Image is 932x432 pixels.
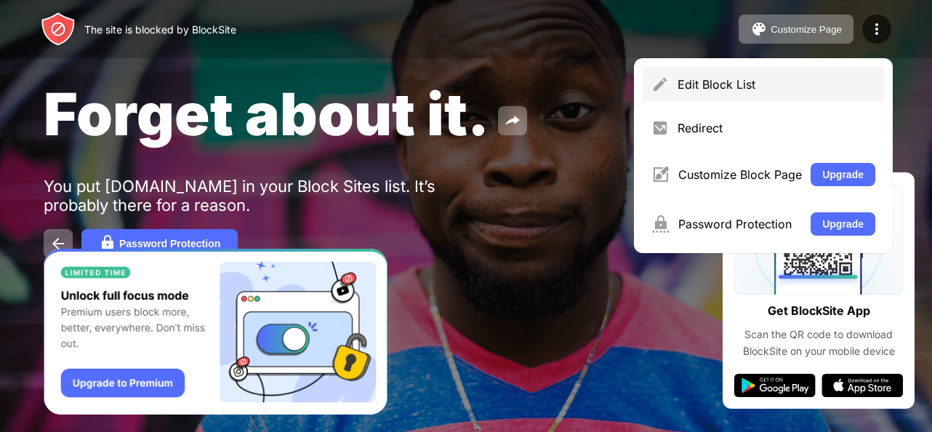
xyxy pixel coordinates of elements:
img: menu-icon.svg [868,20,885,38]
div: Customize Page [771,24,842,35]
img: app-store.svg [821,374,903,397]
img: pallet.svg [750,20,768,38]
div: Password Protection [678,217,802,231]
button: Upgrade [811,163,875,186]
img: menu-customize.svg [651,166,670,183]
img: header-logo.svg [41,12,76,47]
img: menu-password.svg [651,215,670,233]
img: menu-pencil.svg [651,76,669,93]
div: Customize Block Page [678,167,802,182]
img: password.svg [99,235,116,252]
div: You put [DOMAIN_NAME] in your Block Sites list. It’s probably there for a reason. [44,177,493,215]
img: google-play.svg [734,374,816,397]
img: share.svg [504,112,521,129]
img: back.svg [49,235,67,252]
button: Upgrade [811,212,875,236]
div: Redirect [678,121,875,135]
div: The site is blocked by BlockSite [84,23,236,36]
div: Password Protection [119,238,220,249]
button: Password Protection [81,229,238,258]
div: Edit Block List [678,77,875,92]
button: Customize Page [739,15,853,44]
iframe: Banner [44,249,387,415]
span: Forget about it. [44,79,489,149]
div: Scan the QR code to download BlockSite on your mobile device [734,327,903,359]
img: menu-redirect.svg [651,119,669,137]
